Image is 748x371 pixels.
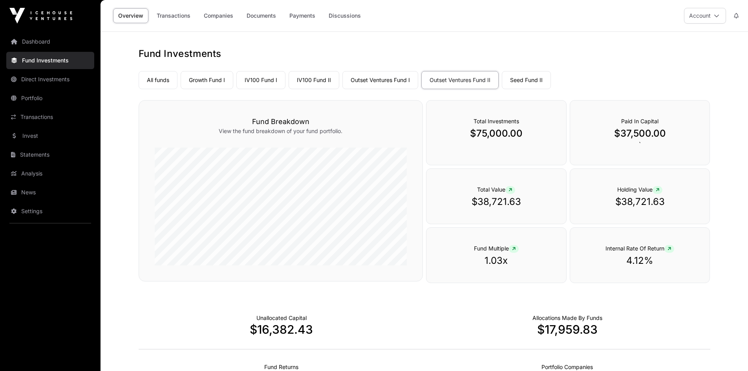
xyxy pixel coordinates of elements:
[256,314,307,322] p: Cash not yet allocated
[442,127,550,140] p: $75,000.00
[152,8,196,23] a: Transactions
[421,71,499,89] a: Outset Ventures Fund II
[324,8,366,23] a: Discussions
[6,127,94,144] a: Invest
[139,322,424,336] p: $16,382.43
[6,108,94,126] a: Transactions
[442,254,550,267] p: 1.03x
[236,71,285,89] a: IV100 Fund I
[241,8,281,23] a: Documents
[342,71,418,89] a: Outset Ventures Fund I
[477,186,515,193] span: Total Value
[541,363,593,371] p: Number of Companies Deployed Into
[532,314,602,322] p: Capital Deployed Into Companies
[9,8,72,24] img: Icehouse Ventures Logo
[6,184,94,201] a: News
[264,363,298,371] p: Realised Returns from Funds
[502,71,551,89] a: Seed Fund II
[139,48,710,60] h1: Fund Investments
[586,127,694,140] p: $37,500.00
[617,186,662,193] span: Holding Value
[586,254,694,267] p: 4.12%
[474,118,519,124] span: Total Investments
[113,8,148,23] a: Overview
[6,146,94,163] a: Statements
[155,127,407,135] p: View the fund breakdown of your fund portfolio.
[6,71,94,88] a: Direct Investments
[709,333,748,371] iframe: Chat Widget
[181,71,233,89] a: Growth Fund I
[442,196,550,208] p: $38,721.63
[284,8,320,23] a: Payments
[155,116,407,127] h3: Fund Breakdown
[6,52,94,69] a: Fund Investments
[586,196,694,208] p: $38,721.63
[6,203,94,220] a: Settings
[684,8,726,24] button: Account
[289,71,339,89] a: IV100 Fund II
[424,322,710,336] p: $17,959.83
[6,90,94,107] a: Portfolio
[6,165,94,182] a: Analysis
[605,245,674,252] span: Internal Rate Of Return
[621,118,658,124] span: Paid In Capital
[6,33,94,50] a: Dashboard
[139,71,177,89] a: All funds
[474,245,519,252] span: Fund Multiple
[570,100,710,165] div: `
[199,8,238,23] a: Companies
